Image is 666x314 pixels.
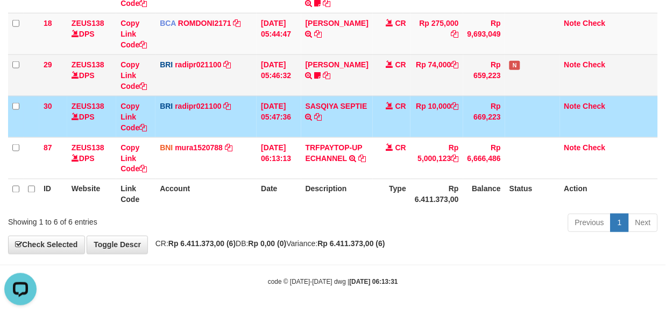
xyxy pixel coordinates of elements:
[121,19,147,49] a: Copy Link Code
[451,102,459,110] a: Copy Rp 10,000 to clipboard
[175,102,221,110] a: radipr021100
[8,236,85,254] a: Check Selected
[116,179,155,210] th: Link Code
[410,137,463,179] td: Rp 5,000,123
[121,143,147,173] a: Copy Link Code
[44,19,52,27] span: 18
[225,143,232,152] a: Copy mura1520788 to clipboard
[257,179,301,210] th: Date
[178,19,231,27] a: ROMDONI2171
[257,13,301,54] td: [DATE] 05:44:47
[451,30,459,38] a: Copy Rp 275,000 to clipboard
[306,60,369,69] a: [PERSON_NAME]
[268,278,398,286] small: code © [DATE]-[DATE] dwg |
[233,19,241,27] a: Copy ROMDONI2171 to clipboard
[463,13,505,54] td: Rp 9,693,049
[175,143,223,152] a: mura1520788
[175,60,221,69] a: radipr021100
[301,179,373,210] th: Description
[395,102,406,110] span: CR
[306,143,363,163] a: TRFPAYTOP-UP ECHANNEL
[395,60,406,69] span: CR
[4,4,37,37] button: Open LiveChat chat widget
[160,19,176,27] span: BCA
[451,60,459,69] a: Copy Rp 74,000 to clipboard
[463,137,505,179] td: Rp 6,666,486
[410,13,463,54] td: Rp 275,000
[160,60,173,69] span: BRI
[463,54,505,96] td: Rp 659,223
[67,54,116,96] td: DPS
[39,179,67,210] th: ID
[395,19,406,27] span: CR
[395,143,406,152] span: CR
[87,236,148,254] a: Toggle Descr
[583,102,606,110] a: Check
[564,60,581,69] a: Note
[67,13,116,54] td: DPS
[224,60,231,69] a: Copy radipr021100 to clipboard
[44,143,52,152] span: 87
[628,214,658,232] a: Next
[611,214,629,232] a: 1
[257,137,301,179] td: [DATE] 06:13:13
[564,143,581,152] a: Note
[72,143,104,152] a: ZEUS138
[583,143,606,152] a: Check
[306,19,369,27] a: [PERSON_NAME]
[67,96,116,137] td: DPS
[410,96,463,137] td: Rp 10,000
[583,60,606,69] a: Check
[72,60,104,69] a: ZEUS138
[463,179,505,210] th: Balance
[350,278,398,286] strong: [DATE] 06:13:31
[410,179,463,210] th: Rp 6.411.373,00
[8,213,270,228] div: Showing 1 to 6 of 6 entries
[315,30,322,38] a: Copy MUHAMMAD IQB to clipboard
[150,240,385,248] span: CR: DB: Variance:
[72,19,104,27] a: ZEUS138
[168,240,236,248] strong: Rp 6.411.373,00 (6)
[323,71,331,80] a: Copy STEVANO FERNAN to clipboard
[564,19,581,27] a: Note
[583,19,606,27] a: Check
[568,214,611,232] a: Previous
[257,54,301,96] td: [DATE] 05:46:32
[463,96,505,137] td: Rp 669,223
[315,113,322,121] a: Copy SASQIYA SEPTIE to clipboard
[257,96,301,137] td: [DATE] 05:47:36
[67,137,116,179] td: DPS
[121,60,147,90] a: Copy Link Code
[160,143,173,152] span: BNI
[155,179,257,210] th: Account
[410,54,463,96] td: Rp 74,000
[306,102,367,110] a: SASQIYA SEPTIE
[72,102,104,110] a: ZEUS138
[373,179,410,210] th: Type
[121,102,147,132] a: Copy Link Code
[44,102,52,110] span: 30
[318,240,385,248] strong: Rp 6.411.373,00 (6)
[67,179,116,210] th: Website
[358,154,366,163] a: Copy TRFPAYTOP-UP ECHANNEL to clipboard
[560,179,658,210] th: Action
[505,179,560,210] th: Status
[564,102,581,110] a: Note
[451,154,459,163] a: Copy Rp 5,000,123 to clipboard
[224,102,231,110] a: Copy radipr021100 to clipboard
[249,240,287,248] strong: Rp 0,00 (0)
[509,61,520,70] span: Has Note
[160,102,173,110] span: BRI
[44,60,52,69] span: 29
